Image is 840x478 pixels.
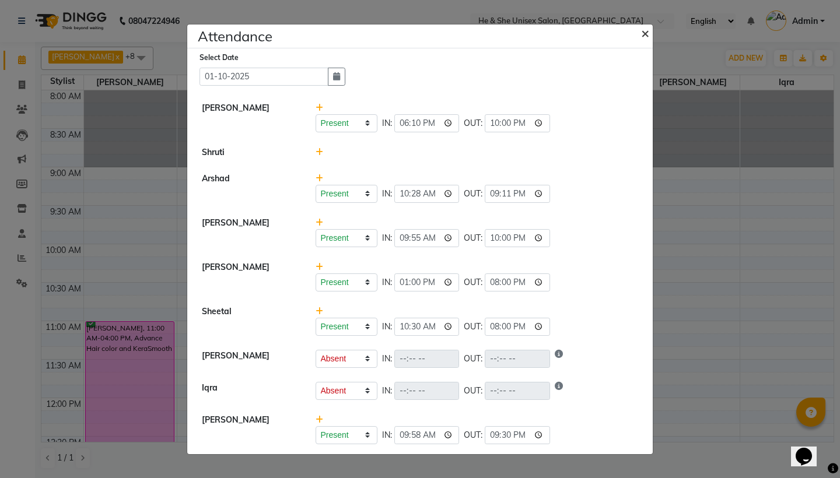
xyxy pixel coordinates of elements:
span: IN: [382,117,392,129]
span: OUT: [464,353,482,365]
span: × [641,24,649,41]
div: [PERSON_NAME] [193,350,307,368]
i: Show reason [555,382,563,400]
span: IN: [382,353,392,365]
iframe: chat widget [791,431,828,466]
span: IN: [382,429,392,441]
div: [PERSON_NAME] [193,217,307,247]
span: OUT: [464,232,482,244]
input: Select date [199,68,328,86]
div: [PERSON_NAME] [193,102,307,132]
div: Iqra [193,382,307,400]
span: OUT: [464,429,482,441]
h4: Attendance [198,26,272,47]
span: IN: [382,385,392,397]
div: Sheetal [193,305,307,336]
span: OUT: [464,276,482,289]
div: [PERSON_NAME] [193,261,307,291]
span: OUT: [464,188,482,200]
span: OUT: [464,385,482,397]
span: IN: [382,188,392,200]
div: [PERSON_NAME] [193,414,307,444]
label: Select Date [199,52,239,63]
div: Arshad [193,173,307,203]
div: Shruti [193,146,307,159]
span: IN: [382,276,392,289]
span: IN: [382,232,392,244]
span: OUT: [464,321,482,333]
span: OUT: [464,117,482,129]
span: IN: [382,321,392,333]
i: Show reason [555,350,563,368]
button: Close [632,16,661,49]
